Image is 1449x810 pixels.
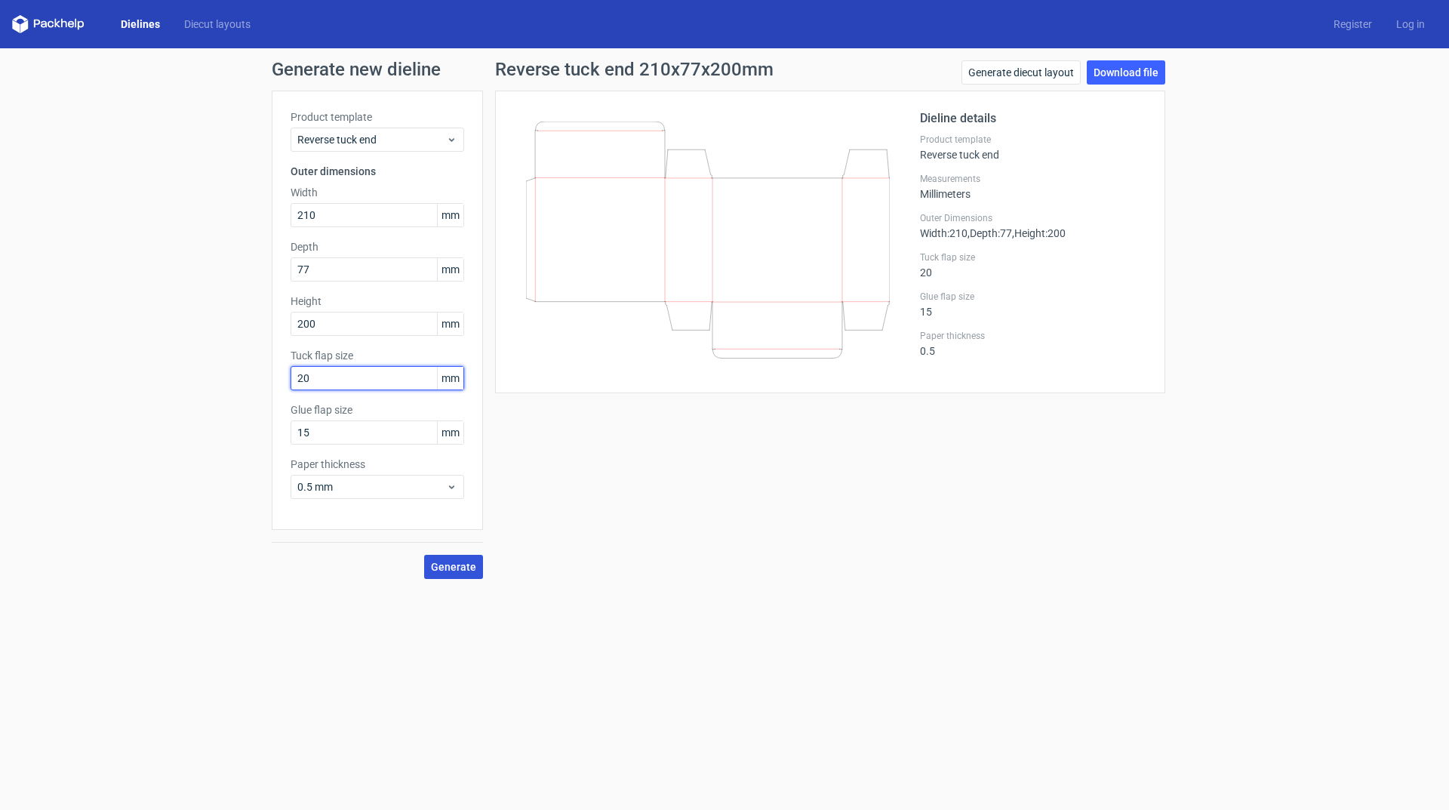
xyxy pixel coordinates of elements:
span: mm [437,258,463,281]
h1: Generate new dieline [272,60,1177,79]
h3: Outer dimensions [291,164,464,179]
label: Product template [291,109,464,125]
span: Width : 210 [920,227,968,239]
div: 0.5 [920,330,1146,357]
span: , Height : 200 [1012,227,1066,239]
a: Dielines [109,17,172,32]
span: Reverse tuck end [297,132,446,147]
span: mm [437,421,463,444]
a: Download file [1087,60,1165,85]
label: Paper thickness [920,330,1146,342]
span: , Depth : 77 [968,227,1012,239]
span: mm [437,313,463,335]
label: Glue flap size [291,402,464,417]
span: mm [437,367,463,390]
label: Glue flap size [920,291,1146,303]
span: mm [437,204,463,226]
div: Millimeters [920,173,1146,200]
label: Tuck flap size [920,251,1146,263]
a: Diecut layouts [172,17,263,32]
div: 20 [920,251,1146,279]
div: 15 [920,291,1146,318]
label: Tuck flap size [291,348,464,363]
label: Measurements [920,173,1146,185]
label: Outer Dimensions [920,212,1146,224]
label: Width [291,185,464,200]
h2: Dieline details [920,109,1146,128]
button: Generate [424,555,483,579]
label: Product template [920,134,1146,146]
label: Paper thickness [291,457,464,472]
label: Height [291,294,464,309]
a: Log in [1384,17,1437,32]
a: Generate diecut layout [961,60,1081,85]
div: Reverse tuck end [920,134,1146,161]
h1: Reverse tuck end 210x77x200mm [495,60,774,79]
span: 0.5 mm [297,479,446,494]
label: Depth [291,239,464,254]
span: Generate [431,562,476,572]
a: Register [1321,17,1384,32]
